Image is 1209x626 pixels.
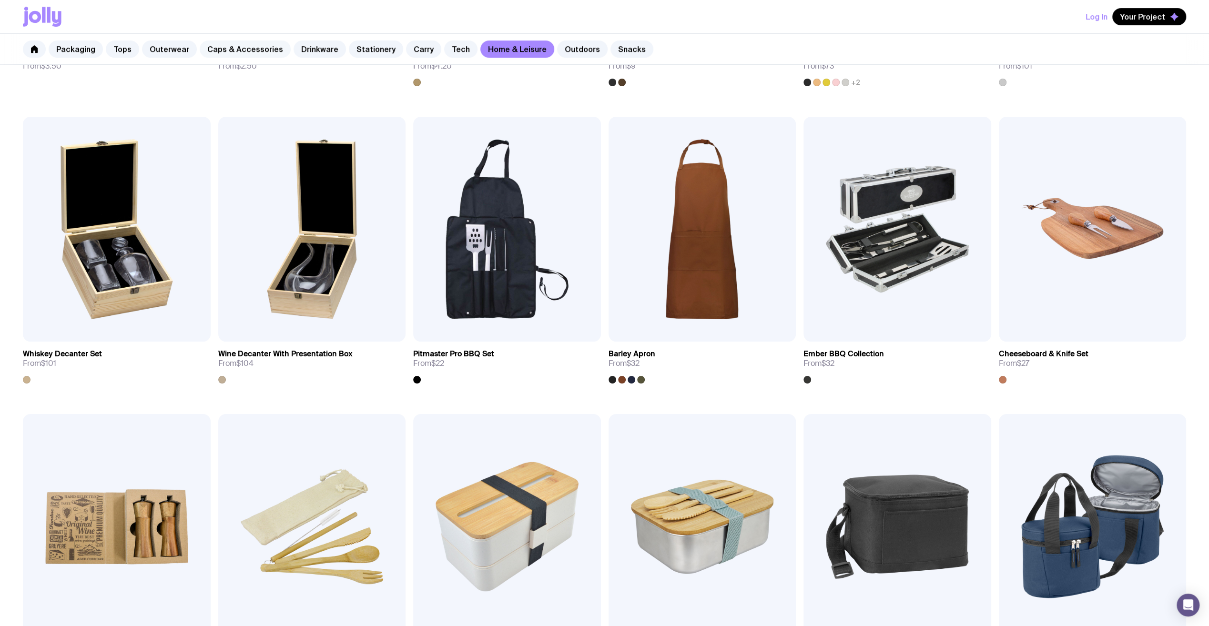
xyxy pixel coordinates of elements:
[609,359,640,368] span: From
[23,349,102,359] h3: Whiskey Decanter Set
[822,358,834,368] span: $32
[627,61,636,71] span: $9
[1177,594,1199,616] div: Open Intercom Messenger
[609,44,796,86] a: Leather Bottle OpenerFrom$9
[218,342,406,384] a: Wine Decanter With Presentation BoxFrom$104
[999,44,1187,86] a: Cocktail Making SetFrom$101
[236,61,257,71] span: $2.50
[1120,12,1165,21] span: Your Project
[851,79,860,86] span: +2
[609,61,636,71] span: From
[413,61,452,71] span: From
[106,40,139,58] a: Tops
[822,61,834,71] span: $73
[294,40,346,58] a: Drinkware
[444,40,478,58] a: Tech
[803,44,991,86] a: Huski Wine CoolerFrom$73+2
[609,349,655,359] h3: Barley Apron
[23,359,56,368] span: From
[803,342,991,384] a: Ember BBQ CollectionFrom$32
[1086,8,1107,25] button: Log In
[236,358,254,368] span: $104
[23,61,61,71] span: From
[999,349,1088,359] h3: Cheeseboard & Knife Set
[803,359,834,368] span: From
[23,342,211,384] a: Whiskey Decanter SetFrom$101
[413,349,494,359] h3: Pitmaster Pro BBQ Set
[49,40,103,58] a: Packaging
[1017,61,1032,71] span: $101
[218,359,254,368] span: From
[413,359,444,368] span: From
[218,349,353,359] h3: Wine Decanter With Presentation Box
[999,61,1032,71] span: From
[218,61,257,71] span: From
[349,40,403,58] a: Stationery
[1112,8,1186,25] button: Your Project
[803,61,834,71] span: From
[431,358,444,368] span: $22
[41,61,61,71] span: $3.50
[480,40,554,58] a: Home & Leisure
[803,349,884,359] h3: Ember BBQ Collection
[999,359,1029,368] span: From
[200,40,291,58] a: Caps & Accessories
[557,40,608,58] a: Outdoors
[999,342,1187,384] a: Cheeseboard & Knife SetFrom$27
[627,358,640,368] span: $32
[610,40,653,58] a: Snacks
[413,44,601,86] a: Bamboo Bottle OpenerFrom$4.20
[41,358,56,368] span: $101
[406,40,441,58] a: Carry
[1017,358,1029,368] span: $27
[413,342,601,384] a: Pitmaster Pro BBQ SetFrom$22
[609,342,796,384] a: Barley ApronFrom$32
[142,40,197,58] a: Outerwear
[431,61,452,71] span: $4.20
